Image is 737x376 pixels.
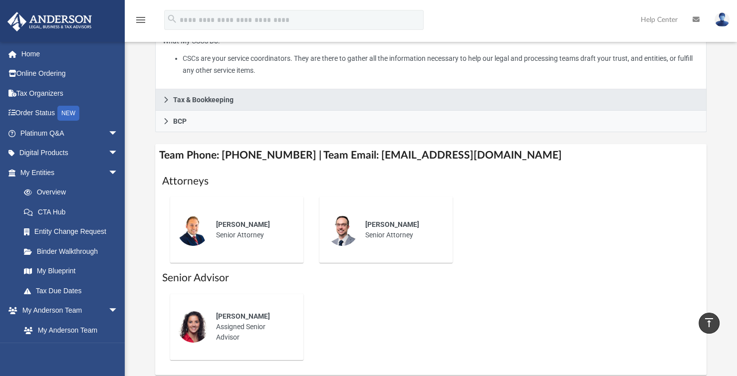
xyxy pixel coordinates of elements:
[7,163,133,183] a: My Entitiesarrow_drop_down
[162,174,699,188] h1: Attorneys
[135,14,147,26] i: menu
[715,12,730,27] img: User Pic
[177,214,209,246] img: thumbnail
[155,28,706,90] div: Client Success Coordinators
[703,317,715,329] i: vertical_align_top
[7,83,133,103] a: Tax Organizers
[209,304,296,350] div: Assigned Senior Advisor
[57,106,79,121] div: NEW
[163,35,699,77] p: What My CSCs Do:
[7,301,128,321] a: My Anderson Teamarrow_drop_down
[14,340,128,360] a: Anderson System
[155,89,706,111] a: Tax & Bookkeeping
[108,123,128,144] span: arrow_drop_down
[108,143,128,164] span: arrow_drop_down
[4,12,95,31] img: Anderson Advisors Platinum Portal
[216,220,270,228] span: [PERSON_NAME]
[14,320,123,340] a: My Anderson Team
[7,103,133,124] a: Order StatusNEW
[14,261,128,281] a: My Blueprint
[162,271,699,285] h1: Senior Advisor
[108,163,128,183] span: arrow_drop_down
[699,313,720,334] a: vertical_align_top
[14,241,133,261] a: Binder Walkthrough
[326,214,358,246] img: thumbnail
[167,13,178,24] i: search
[155,111,706,132] a: BCP
[135,19,147,26] a: menu
[7,64,133,84] a: Online Ordering
[14,281,133,301] a: Tax Due Dates
[7,123,133,143] a: Platinum Q&Aarrow_drop_down
[108,301,128,321] span: arrow_drop_down
[173,96,234,103] span: Tax & Bookkeeping
[14,183,133,202] a: Overview
[358,212,446,247] div: Senior Attorney
[209,212,296,247] div: Senior Attorney
[216,312,270,320] span: [PERSON_NAME]
[155,144,706,167] h4: Team Phone: [PHONE_NUMBER] | Team Email: [EMAIL_ADDRESS][DOMAIN_NAME]
[14,222,133,242] a: Entity Change Request
[7,44,133,64] a: Home
[14,202,133,222] a: CTA Hub
[173,118,187,125] span: BCP
[183,52,699,77] li: CSCs are your service coordinators. They are there to gather all the information necessary to hel...
[177,311,209,343] img: thumbnail
[365,220,419,228] span: [PERSON_NAME]
[7,143,133,163] a: Digital Productsarrow_drop_down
